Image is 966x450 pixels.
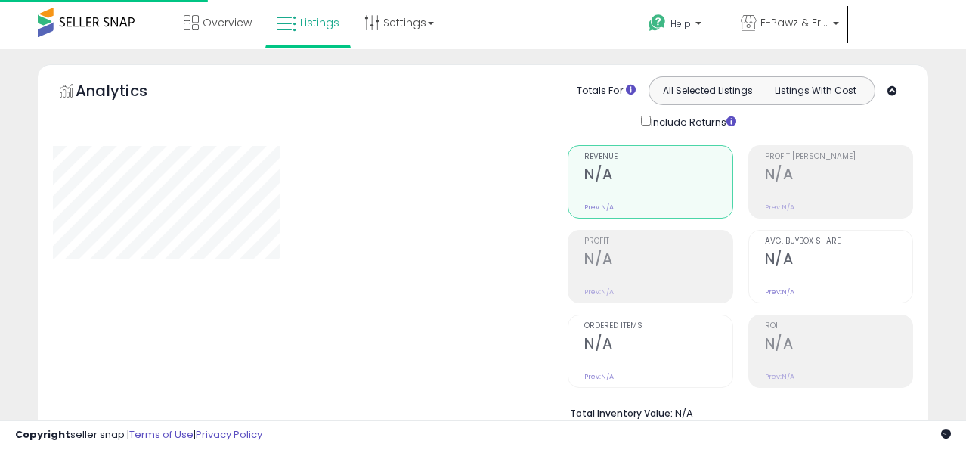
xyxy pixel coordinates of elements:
span: Listings [300,15,339,30]
div: seller snap | | [15,428,262,442]
h2: N/A [765,250,912,271]
h2: N/A [584,335,732,355]
h2: N/A [584,250,732,271]
h2: N/A [584,166,732,186]
a: Privacy Policy [196,427,262,442]
small: Prev: N/A [765,203,794,212]
span: E-Pawz & Friends [760,15,828,30]
i: Get Help [648,14,667,33]
li: N/A [570,403,902,421]
span: Help [670,17,691,30]
small: Prev: N/A [584,203,614,212]
h2: N/A [765,335,912,355]
b: Total Inventory Value: [570,407,673,420]
small: Prev: N/A [765,372,794,381]
a: Help [636,2,727,49]
small: Prev: N/A [765,287,794,296]
small: Prev: N/A [584,287,614,296]
span: ROI [765,322,912,331]
span: Profit [PERSON_NAME] [765,153,912,161]
button: All Selected Listings [653,81,762,101]
span: Ordered Items [584,322,732,331]
h2: N/A [765,166,912,186]
span: Revenue [584,153,732,161]
span: Overview [203,15,252,30]
div: Totals For [577,84,636,98]
span: Avg. Buybox Share [765,237,912,246]
div: Include Returns [630,113,754,130]
span: Profit [584,237,732,246]
h5: Analytics [76,80,177,105]
a: Terms of Use [129,427,194,442]
strong: Copyright [15,427,70,442]
small: Prev: N/A [584,372,614,381]
button: Listings With Cost [761,81,870,101]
